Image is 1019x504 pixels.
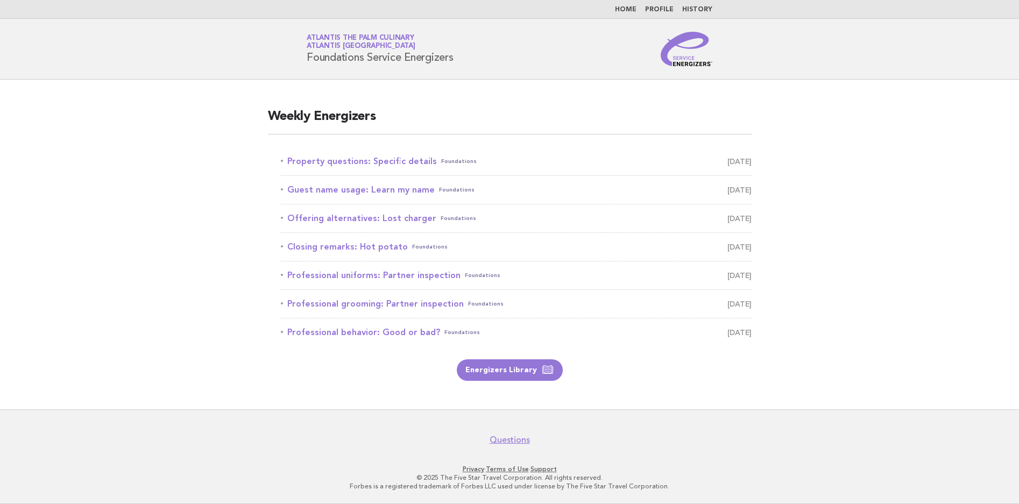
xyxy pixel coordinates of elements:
[645,6,674,13] a: Profile
[682,6,712,13] a: History
[727,239,752,254] span: [DATE]
[727,325,752,340] span: [DATE]
[307,35,454,63] h1: Foundations Service Energizers
[180,473,839,482] p: © 2025 The Five Star Travel Corporation. All rights reserved.
[439,182,475,197] span: Foundations
[281,325,752,340] a: Professional behavior: Good or bad?Foundations [DATE]
[468,296,504,311] span: Foundations
[727,296,752,311] span: [DATE]
[180,465,839,473] p: · ·
[465,268,500,283] span: Foundations
[268,108,752,134] h2: Weekly Energizers
[615,6,636,13] a: Home
[463,465,484,473] a: Privacy
[444,325,480,340] span: Foundations
[490,435,530,445] a: Questions
[727,268,752,283] span: [DATE]
[281,268,752,283] a: Professional uniforms: Partner inspectionFoundations [DATE]
[727,182,752,197] span: [DATE]
[307,34,415,49] a: Atlantis The Palm CulinaryAtlantis [GEOGRAPHIC_DATA]
[307,43,415,50] span: Atlantis [GEOGRAPHIC_DATA]
[281,239,752,254] a: Closing remarks: Hot potatoFoundations [DATE]
[281,154,752,169] a: Property questions: Specific detailsFoundations [DATE]
[412,239,448,254] span: Foundations
[281,296,752,311] a: Professional grooming: Partner inspectionFoundations [DATE]
[441,154,477,169] span: Foundations
[441,211,476,226] span: Foundations
[180,482,839,491] p: Forbes is a registered trademark of Forbes LLC used under license by The Five Star Travel Corpora...
[486,465,529,473] a: Terms of Use
[281,211,752,226] a: Offering alternatives: Lost chargerFoundations [DATE]
[457,359,563,381] a: Energizers Library
[727,154,752,169] span: [DATE]
[661,32,712,66] img: Service Energizers
[727,211,752,226] span: [DATE]
[281,182,752,197] a: Guest name usage: Learn my nameFoundations [DATE]
[530,465,557,473] a: Support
